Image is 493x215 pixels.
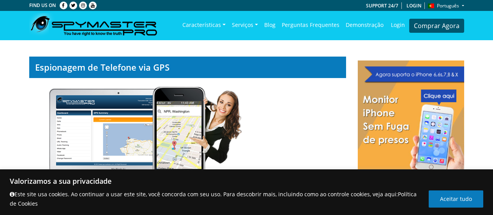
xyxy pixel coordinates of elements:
[29,13,157,38] img: SpymasterPro
[409,19,464,33] a: Comprar Agora
[387,14,409,36] a: Login
[358,57,464,198] img: ad img
[437,2,459,9] span: Português
[428,1,464,11] button: Português
[363,2,402,9] a: Support 24/7
[429,190,483,208] button: Aceitar tudo
[10,190,423,208] p: Este site usa cookies. Ao continuar a usar este site, você concorda com seu uso. Para descobrir m...
[279,14,343,36] a: Perguntas frequentes
[343,14,387,36] a: Demonstração
[229,14,261,38] a: Serviços
[179,14,229,38] a: Características
[10,176,483,186] p: Valorizamos a sua privacidade
[403,2,425,9] a: Login
[261,14,279,36] a: Blog
[29,0,56,11] p: Find us on
[10,190,417,207] a: Política de Cookies
[35,62,340,72] h1: Espionagem de Telefone via GPS
[29,86,242,197] img: Espionagem de Telefone via GPS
